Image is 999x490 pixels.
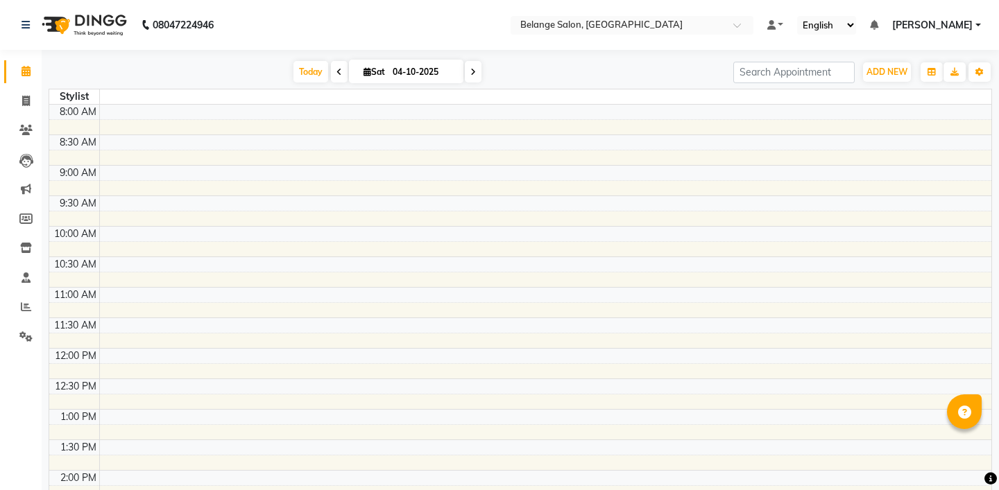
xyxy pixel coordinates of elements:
div: 10:30 AM [51,257,99,272]
b: 08047224946 [153,6,214,44]
div: 1:00 PM [58,410,99,424]
div: 11:00 AM [51,288,99,302]
div: 11:30 AM [51,318,99,333]
div: 12:00 PM [52,349,99,363]
span: Today [293,61,328,82]
div: 12:30 PM [52,379,99,394]
div: 9:00 AM [57,166,99,180]
img: logo [35,6,130,44]
button: ADD NEW [863,62,911,82]
span: [PERSON_NAME] [892,18,973,33]
input: Search Appointment [733,62,855,83]
div: 8:30 AM [57,135,99,150]
span: ADD NEW [866,67,907,77]
div: Stylist [49,89,99,104]
span: Sat [360,67,388,77]
div: 2:00 PM [58,471,99,485]
div: 1:30 PM [58,440,99,455]
div: 10:00 AM [51,227,99,241]
div: 9:30 AM [57,196,99,211]
input: 2025-10-04 [388,62,458,82]
div: 8:00 AM [57,105,99,119]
